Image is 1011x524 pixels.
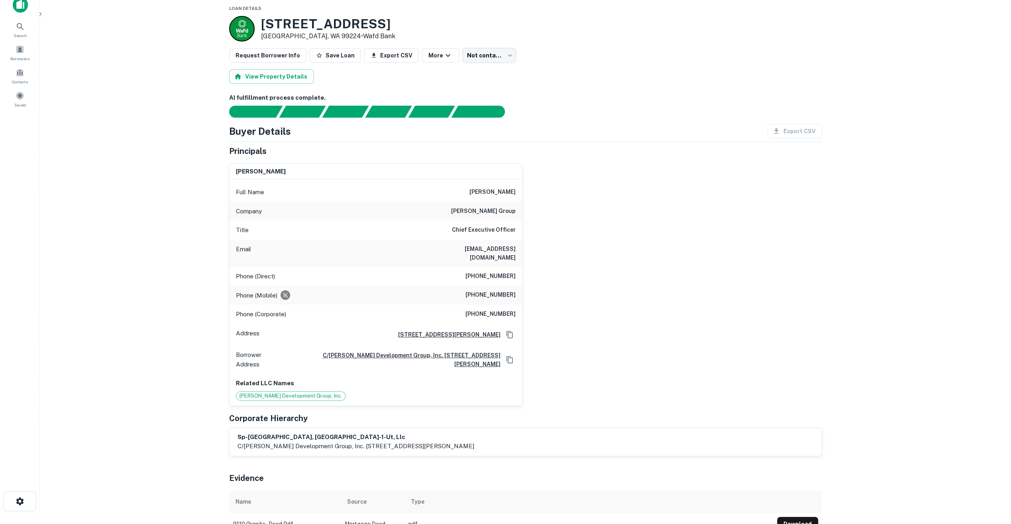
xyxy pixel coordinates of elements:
[341,491,404,513] th: Source
[229,93,822,102] h6: AI fulfillment process complete.
[322,106,369,118] div: Documents found, AI parsing details...
[236,207,262,216] p: Company
[281,290,290,300] div: Requests to not be contacted at this number
[236,378,516,388] p: Related LLC Names
[408,106,455,118] div: Principals found, still searching for contact information. This may take time...
[236,187,264,197] p: Full Name
[452,106,514,118] div: AI fulfillment process complete.
[2,19,37,40] a: Search
[363,32,395,40] a: Wafd Bank
[347,497,367,506] div: Source
[286,351,500,368] a: c/[PERSON_NAME] development group, inc. [STREET_ADDRESS][PERSON_NAME]
[392,330,501,339] a: [STREET_ADDRESS][PERSON_NAME]
[452,225,516,235] h6: Chief Executive Officer
[236,244,251,262] p: Email
[236,309,286,319] p: Phone (Corporate)
[14,32,27,39] span: Search
[504,354,516,366] button: Copy Address
[469,187,516,197] h6: [PERSON_NAME]
[236,329,259,341] p: Address
[10,55,29,62] span: Borrowers
[236,392,345,400] span: [PERSON_NAME] Development Group, Inc.
[14,102,26,108] span: Saved
[229,412,308,424] h5: Corporate Hierarchy
[261,16,395,32] h3: [STREET_ADDRESS]
[229,69,314,84] button: View Property Details
[465,272,516,281] h6: [PHONE_NUMBER]
[971,435,1011,473] iframe: Chat Widget
[404,491,773,513] th: Type
[420,244,516,262] h6: [EMAIL_ADDRESS][DOMAIN_NAME]
[236,291,277,300] p: Phone (Mobile)
[229,6,261,11] span: Loan Details
[364,48,419,63] button: Export CSV
[229,145,267,157] h5: Principals
[236,350,283,369] p: Borrower Address
[229,48,306,63] button: Request Borrower Info
[411,497,424,506] div: Type
[238,441,474,451] p: c/[PERSON_NAME] development group, inc. [STREET_ADDRESS][PERSON_NAME]
[12,79,28,85] span: Contacts
[365,106,412,118] div: Principals found, AI now looking for contact information...
[504,329,516,341] button: Copy Address
[465,290,516,300] h6: [PHONE_NUMBER]
[465,309,516,319] h6: [PHONE_NUMBER]
[451,207,516,216] h6: [PERSON_NAME] group
[462,48,516,63] div: Not contacted
[2,65,37,87] a: Contacts
[261,32,395,41] p: [GEOGRAPHIC_DATA], WA 99224 •
[238,433,474,442] h6: sp-[GEOGRAPHIC_DATA], [GEOGRAPHIC_DATA]-1-ut, llc
[229,124,291,138] h4: Buyer Details
[279,106,326,118] div: Your request is received and processing...
[236,272,275,281] p: Phone (Direct)
[2,88,37,110] a: Saved
[220,106,279,118] div: Sending borrower request to AI...
[229,472,264,484] h5: Evidence
[422,48,459,63] button: More
[310,48,361,63] button: Save Loan
[229,491,341,513] th: Name
[236,497,251,506] div: Name
[2,42,37,63] a: Borrowers
[236,225,249,235] p: Title
[236,167,286,176] h6: [PERSON_NAME]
